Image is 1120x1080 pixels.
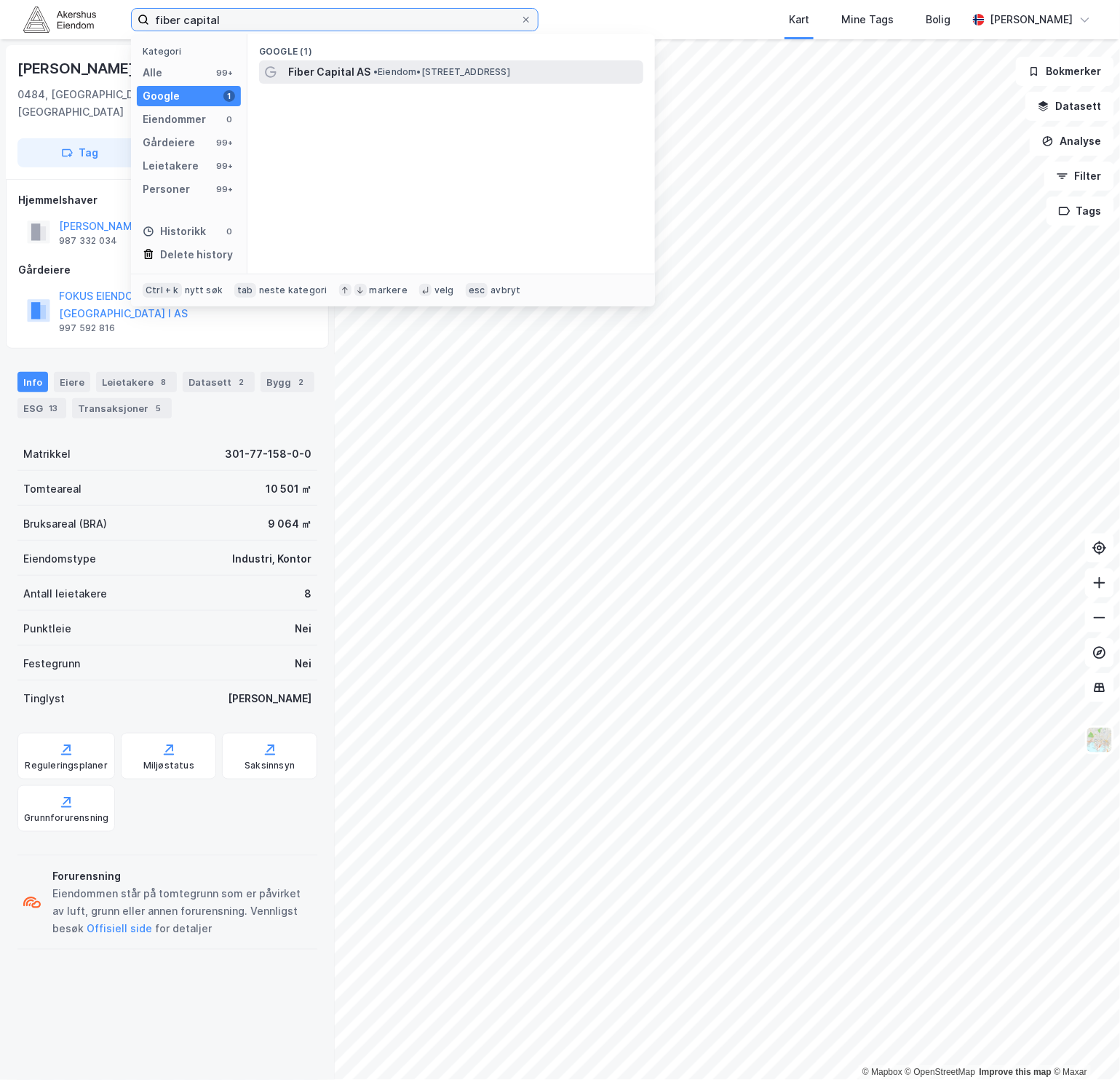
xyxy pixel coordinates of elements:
div: nytt søk [185,285,223,296]
div: Alle [143,64,162,82]
div: Forurensning [52,867,311,885]
div: 2 [234,375,249,389]
div: 987 332 034 [59,235,117,247]
div: Bygg [261,372,314,392]
div: Historikk [143,223,206,240]
span: Eiendom • [STREET_ADDRESS] [373,66,510,78]
div: Info [17,372,48,392]
a: Improve this map [980,1068,1052,1078]
img: akershus-eiendom-logo.9091f326c980b4bce74ccdd9f866810c.svg [23,7,96,32]
span: Fiber Capital AS [288,63,370,81]
button: Tags [1046,196,1114,226]
div: 2 [294,375,309,389]
img: Z [1086,726,1113,754]
div: Grunnforurensning [24,812,108,824]
div: markere [370,285,408,296]
div: Festegrunn [23,655,80,672]
div: Bolig [926,11,951,28]
div: neste kategori [259,285,327,296]
div: 5 [151,401,166,416]
div: Bruksareal (BRA) [23,515,107,533]
div: Matrikkel [23,445,71,463]
div: 13 [46,401,60,416]
div: 1 [223,90,235,102]
div: Reguleringsplaner [25,760,108,771]
div: [PERSON_NAME] Vei 15 [17,57,182,80]
div: 0484, [GEOGRAPHIC_DATA], [GEOGRAPHIC_DATA] [17,86,206,121]
div: Nei [295,655,311,672]
a: Mapbox [862,1068,902,1078]
div: Antall leietakere [23,585,107,603]
div: [PERSON_NAME] [990,11,1073,28]
div: Eiere [54,372,90,392]
div: Kart [789,11,809,28]
div: Leietakere [143,157,199,175]
span: • [373,66,378,77]
div: Ctrl + k [143,283,182,298]
div: 0 [223,226,235,237]
button: Bokmerker [1016,57,1114,86]
div: Gårdeiere [18,261,317,279]
div: Personer [143,180,190,198]
div: Eiendomstype [23,550,96,568]
div: [PERSON_NAME] [228,690,311,707]
div: 8 [304,585,311,603]
div: Kategori [143,46,241,57]
div: 99+ [215,183,235,195]
div: 0 [223,114,235,125]
div: Datasett [183,372,255,392]
div: Tinglyst [23,690,65,707]
button: Tag [17,138,143,167]
div: 9 064 ㎡ [268,515,311,533]
div: Saksinnsyn [245,760,295,771]
input: Søk på adresse, matrikkel, gårdeiere, leietakere eller personer [149,9,520,31]
div: Leietakere [96,372,177,392]
div: esc [466,283,488,298]
div: Punktleie [23,620,71,638]
div: 8 [156,375,171,389]
div: Eiendommen står på tomtegrunn som er påvirket av luft, grunn eller annen forurensning. Vennligst ... [52,885,311,937]
button: Datasett [1025,92,1114,121]
div: avbryt [491,285,520,296]
div: 99+ [215,67,235,79]
div: 99+ [215,137,235,148]
div: Google (1) [247,34,655,60]
div: Gårdeiere [143,134,195,151]
div: Eiendommer [143,111,206,128]
div: Delete history [160,246,233,263]
div: Miljøstatus [143,760,194,771]
div: 99+ [215,160,235,172]
div: 997 592 816 [59,322,115,334]
button: Filter [1044,162,1114,191]
div: velg [434,285,454,296]
a: OpenStreetMap [905,1068,976,1078]
div: Kontrollprogram for chat [1047,1010,1120,1080]
div: Mine Tags [841,11,894,28]
div: Hjemmelshaver [18,191,317,209]
div: Tomteareal [23,480,82,498]
div: 10 501 ㎡ [266,480,311,498]
iframe: Chat Widget [1047,1010,1120,1080]
div: ESG [17,398,66,418]
div: Industri, Kontor [232,550,311,568]
div: 301-77-158-0-0 [225,445,311,463]
div: tab [234,283,256,298]
div: Nei [295,620,311,638]
div: Google [143,87,180,105]
div: Transaksjoner [72,398,172,418]
button: Analyse [1030,127,1114,156]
